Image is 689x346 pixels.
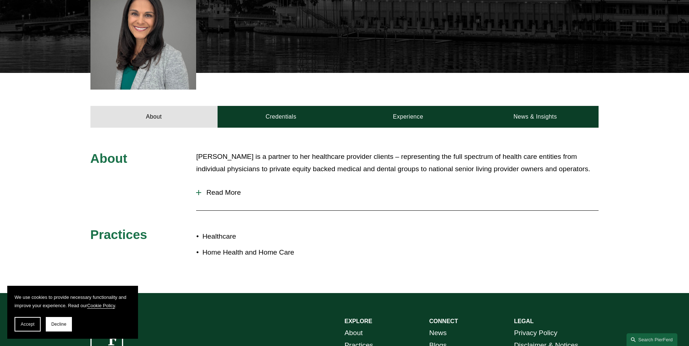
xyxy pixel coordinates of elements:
[429,318,458,324] strong: CONNECT
[429,327,447,339] a: News
[345,106,472,128] a: Experience
[514,318,534,324] strong: LEGAL
[90,106,218,128] a: About
[46,317,72,331] button: Decline
[218,106,345,128] a: Credentials
[345,327,363,339] a: About
[87,303,115,308] a: Cookie Policy
[15,317,41,331] button: Accept
[202,246,344,259] p: Home Health and Home Care
[21,322,35,327] span: Accept
[51,322,66,327] span: Decline
[201,189,599,197] span: Read More
[196,151,599,176] p: [PERSON_NAME] is a partner to her healthcare provider clients – representing the full spectrum of...
[202,230,344,243] p: Healthcare
[15,293,131,310] p: We use cookies to provide necessary functionality and improve your experience. Read our .
[514,327,557,339] a: Privacy Policy
[345,318,372,324] strong: EXPLORE
[90,151,127,165] span: About
[7,286,138,339] section: Cookie banner
[90,227,147,242] span: Practices
[627,333,677,346] a: Search this site
[471,106,599,128] a: News & Insights
[196,183,599,202] button: Read More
